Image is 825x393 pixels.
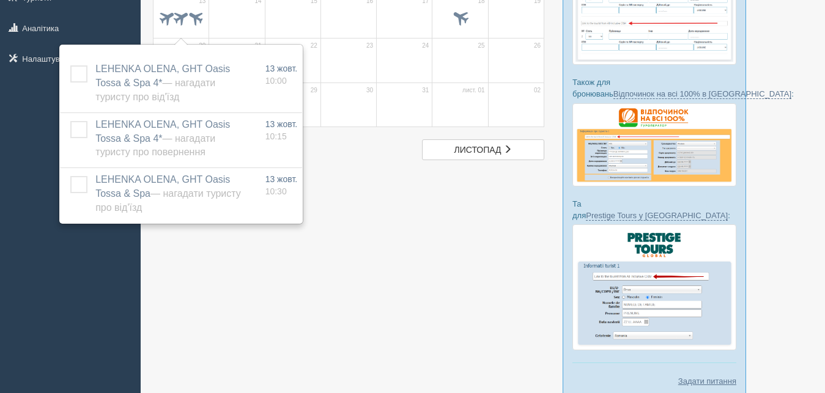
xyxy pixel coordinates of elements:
[478,42,485,50] span: 25
[265,174,298,184] span: 13 жовт.
[366,86,373,95] span: 30
[254,42,261,50] span: 21
[95,119,230,158] span: LEHENKA OLENA, GHT Oasis Tossa & Spa 4*
[265,76,287,86] span: 10:00
[422,86,429,95] span: 31
[366,42,373,50] span: 23
[265,118,298,142] a: 13 жовт. 10:15
[311,86,317,95] span: 29
[534,42,541,50] span: 26
[454,145,501,155] span: листопад
[422,139,544,160] a: листопад
[265,186,287,196] span: 10:30
[95,174,241,213] a: LEHENKA OLENA, GHT Oasis Tossa & Spa— Нагадати туристу про від'їзд
[678,375,736,387] a: Задати питання
[311,42,317,50] span: 22
[95,64,230,102] a: LEHENKA OLENA, GHT Oasis Tossa & Spa 4*— Нагадати туристу про від'їзд
[95,64,230,102] span: LEHENKA OLENA, GHT Oasis Tossa & Spa 4*
[265,62,298,87] a: 13 жовт. 10:00
[95,188,241,213] span: — Нагадати туристу про від'їзд
[572,103,736,186] img: otdihnavse100--%D1%84%D0%BE%D1%80%D0%BC%D0%B0-%D0%B1%D1%80%D0%BE%D0%BD%D0%B8%D1%80%D0%BE%D0%B2%D0...
[265,131,287,141] span: 10:15
[572,76,736,100] p: Також для бронювань :
[572,224,736,350] img: prestige-tours-booking-form-crm-for-travel-agents.png
[586,211,728,221] a: Prestige Tours у [GEOGRAPHIC_DATA]
[265,173,298,197] a: 13 жовт. 10:30
[95,174,241,213] span: LEHENKA OLENA, GHT Oasis Tossa & Spa
[265,64,298,73] span: 13 жовт.
[534,86,541,95] span: 02
[462,86,485,95] span: лист. 01
[199,42,205,50] span: 20
[265,119,298,129] span: 13 жовт.
[95,119,230,158] a: LEHENKA OLENA, GHT Oasis Tossa & Spa 4*— Нагадати туристу про повернення
[613,89,791,99] a: Відпочинок на всі 100% в [GEOGRAPHIC_DATA]
[572,198,736,221] p: Та для :
[422,42,429,50] span: 24
[95,78,215,102] span: — Нагадати туристу про від'їзд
